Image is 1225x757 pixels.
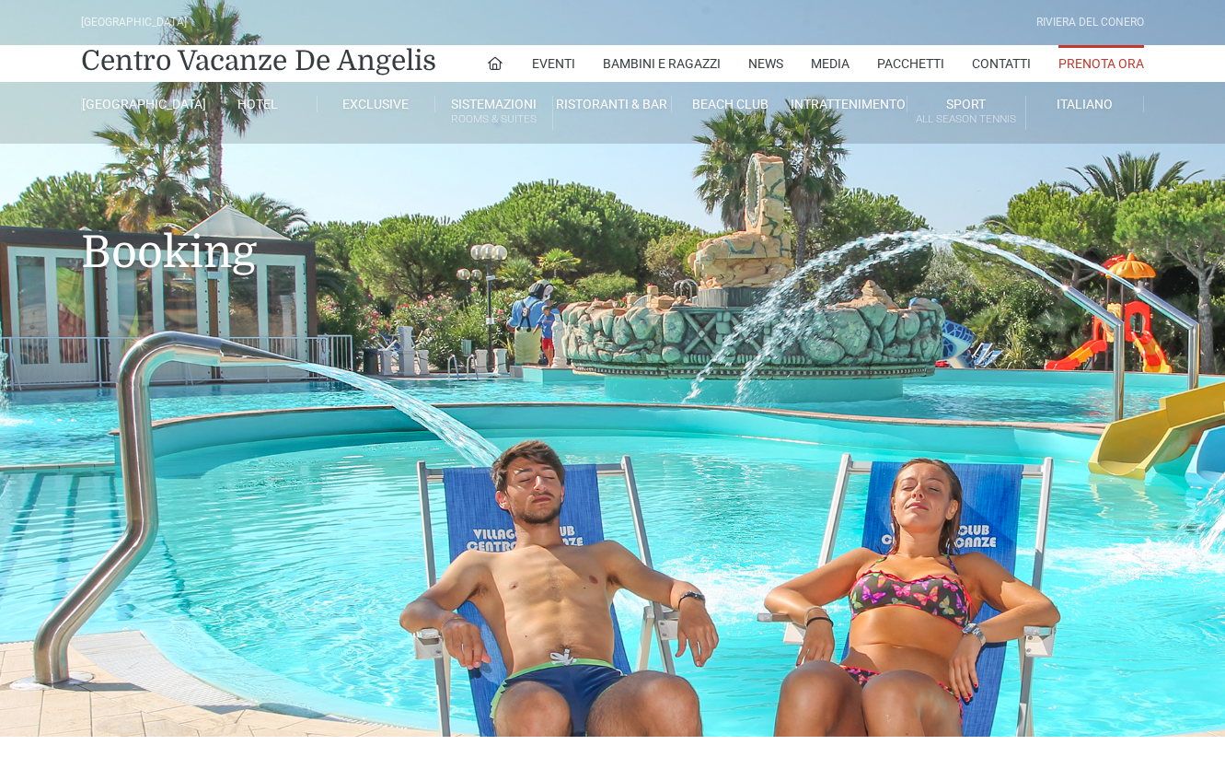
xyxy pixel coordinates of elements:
[972,45,1031,82] a: Contatti
[672,96,790,112] a: Beach Club
[81,42,436,79] a: Centro Vacanze De Angelis
[1036,14,1144,31] div: Riviera Del Conero
[603,45,721,82] a: Bambini e Ragazzi
[1058,45,1144,82] a: Prenota Ora
[318,96,435,112] a: Exclusive
[81,96,199,112] a: [GEOGRAPHIC_DATA]
[811,45,849,82] a: Media
[435,96,553,130] a: SistemazioniRooms & Suites
[532,45,575,82] a: Eventi
[907,96,1025,130] a: SportAll Season Tennis
[435,111,552,128] small: Rooms & Suites
[81,14,187,31] div: [GEOGRAPHIC_DATA]
[748,45,783,82] a: News
[199,96,317,112] a: Hotel
[1026,96,1144,112] a: Italiano
[877,45,944,82] a: Pacchetti
[553,96,671,112] a: Ristoranti & Bar
[790,96,907,112] a: Intrattenimento
[1057,97,1113,111] span: Italiano
[907,111,1024,128] small: All Season Tennis
[81,144,1144,306] h1: Booking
